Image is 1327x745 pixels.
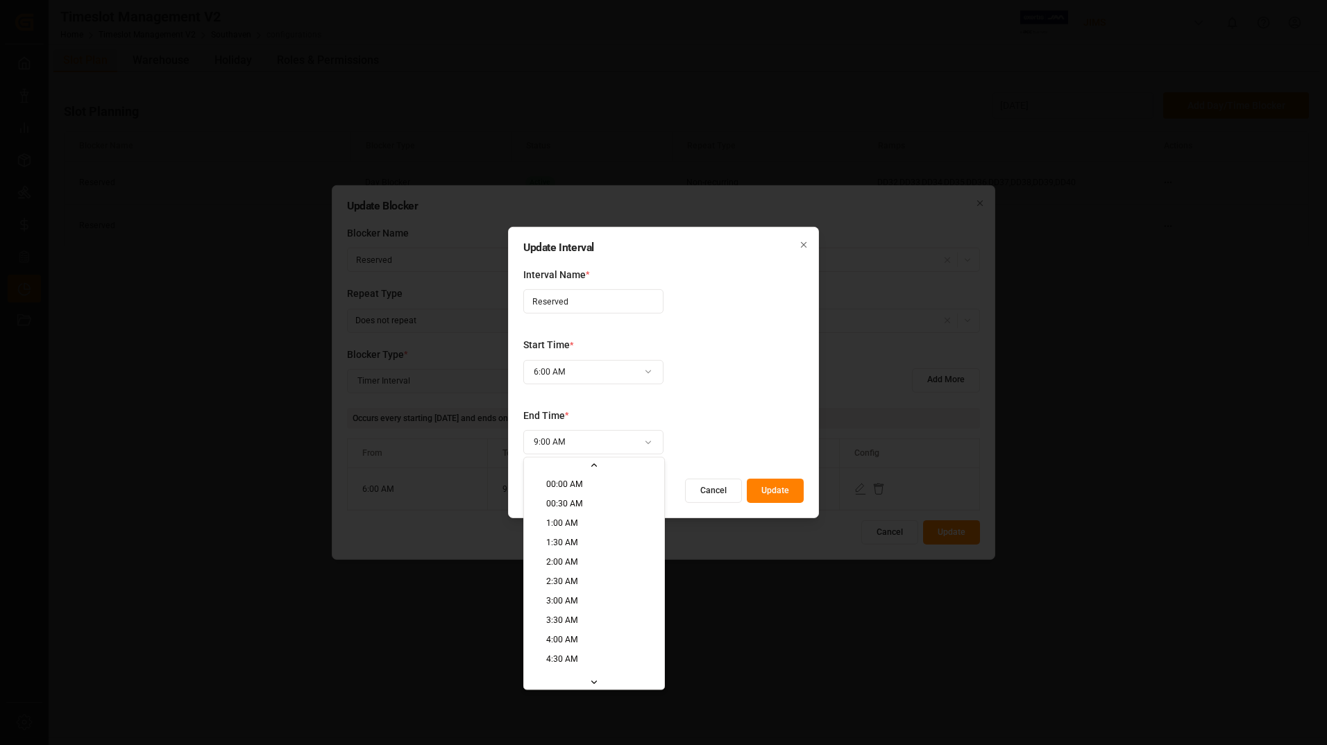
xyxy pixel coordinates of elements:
span: 2:00 AM [546,556,578,568]
span: 4:30 AM [546,653,578,665]
span: 00:30 AM [546,497,583,510]
span: 3:30 AM [546,614,578,626]
span: 4:00 AM [546,633,578,646]
span: 1:00 AM [546,517,578,529]
span: 5:00 AM [546,672,578,685]
span: 00:00 AM [546,478,583,490]
span: 1:30 AM [546,536,578,549]
span: 3:00 AM [546,594,578,607]
span: 2:30 AM [546,575,578,588]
